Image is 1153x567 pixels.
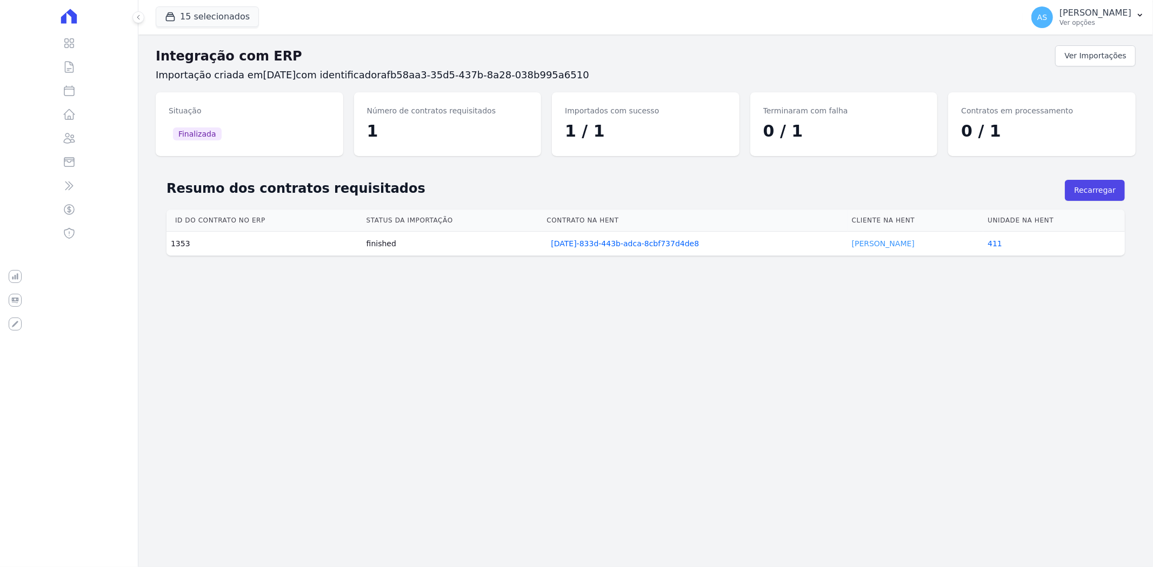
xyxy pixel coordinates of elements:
[1037,13,1047,21] span: AS
[169,105,330,117] dt: Situação
[362,210,543,232] th: Status da importação
[367,105,529,117] dt: Número de contratos requisitados
[362,232,543,256] td: finished
[1059,8,1131,18] p: [PERSON_NAME]
[166,210,362,232] th: Id do contrato no ERP
[1065,180,1125,201] button: Recarregar
[156,6,259,27] button: 15 selecionados
[1059,18,1131,27] p: Ver opções
[166,179,1065,198] h2: Resumo dos contratos requisitados
[983,210,1125,232] th: Unidade na Hent
[1023,2,1153,32] button: AS [PERSON_NAME] Ver opções
[367,119,529,143] dd: 1
[961,105,1123,117] dt: Contratos em processamento
[763,105,925,117] dt: Terminaram com falha
[156,46,1055,66] h2: Integração com ERP
[988,239,1002,248] a: 411
[961,119,1123,143] dd: 0 / 1
[848,210,984,232] th: Cliente na Hent
[542,210,847,232] th: Contrato na Hent
[173,127,222,140] span: Finalizada
[763,119,925,143] dd: 0 / 1
[565,105,727,117] dt: Importados com sucesso
[263,69,296,80] span: [DATE]
[166,232,362,256] td: 1353
[381,69,589,80] span: afb58aa3-35d5-437b-8a28-038b995a6510
[1055,45,1136,66] a: Ver Importações
[565,119,727,143] dd: 1 / 1
[852,239,915,248] a: [PERSON_NAME]
[156,69,1136,82] h3: Importação criada em com identificador
[551,238,699,249] a: [DATE]-833d-443b-adca-8cbf737d4de8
